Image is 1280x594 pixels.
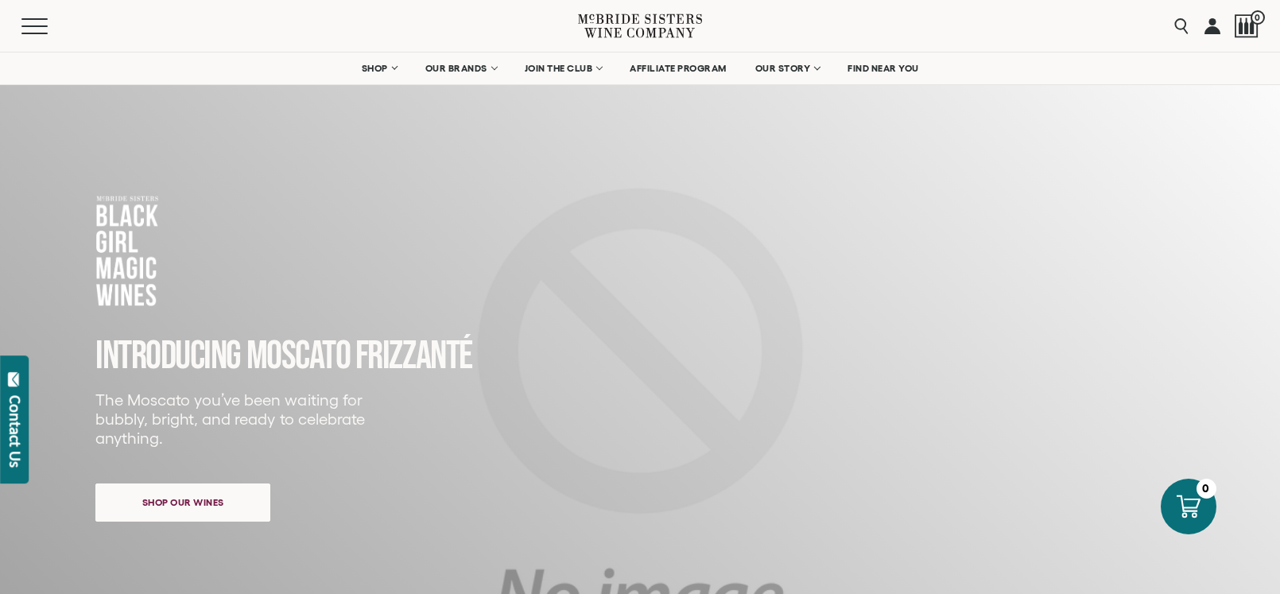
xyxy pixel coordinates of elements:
span: AFFILIATE PROGRAM [630,63,727,74]
a: JOIN THE CLUB [514,52,612,84]
span: INTRODUCING [95,332,241,380]
span: 0 [1251,10,1265,25]
div: 0 [1197,479,1216,499]
div: Contact Us [7,395,23,468]
a: AFFILIATE PROGRAM [619,52,737,84]
span: FIND NEAR YOU [848,63,919,74]
a: SHOP [351,52,407,84]
a: Shop our wines [95,483,270,522]
span: Shop our wines [114,487,252,518]
p: The Moscato you’ve been waiting for bubbly, bright, and ready to celebrate anything. [95,390,375,448]
span: OUR BRANDS [425,63,487,74]
button: Mobile Menu Trigger [21,18,79,34]
span: SHOP [362,63,389,74]
span: OUR STORY [755,63,811,74]
span: MOSCATO [246,332,351,380]
a: OUR BRANDS [415,52,506,84]
a: OUR STORY [745,52,830,84]
span: JOIN THE CLUB [525,63,593,74]
a: FIND NEAR YOU [837,52,929,84]
span: FRIZZANTé [355,332,472,380]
